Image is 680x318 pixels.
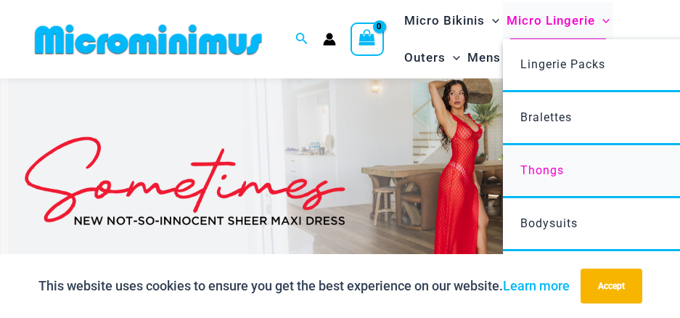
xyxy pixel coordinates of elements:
[8,68,672,294] img: Sometimes Red Maxi Dress
[401,2,503,39] a: Micro BikinisMenu ToggleMenu Toggle
[29,23,268,56] img: MM SHOP LOGO FLAT
[351,23,384,56] a: View Shopping Cart, empty
[595,2,610,39] span: Menu Toggle
[520,216,578,230] span: Bodysuits
[323,33,336,46] a: Account icon link
[520,110,572,124] span: Bralettes
[520,163,564,177] span: Thongs
[503,278,570,293] a: Learn more
[404,39,446,76] span: Outers
[464,39,586,76] a: Mens SwimwearMenu ToggleMenu Toggle
[38,275,570,297] p: This website uses cookies to ensure you get the best experience on our website.
[507,2,595,39] span: Micro Lingerie
[446,39,460,76] span: Menu Toggle
[503,2,613,39] a: Micro LingerieMenu ToggleMenu Toggle
[295,30,308,49] a: Search icon link
[404,2,485,39] span: Micro Bikinis
[581,269,642,303] button: Accept
[485,2,499,39] span: Menu Toggle
[401,39,464,76] a: OutersMenu ToggleMenu Toggle
[467,39,568,76] span: Mens Swimwear
[520,57,605,71] span: Lingerie Packs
